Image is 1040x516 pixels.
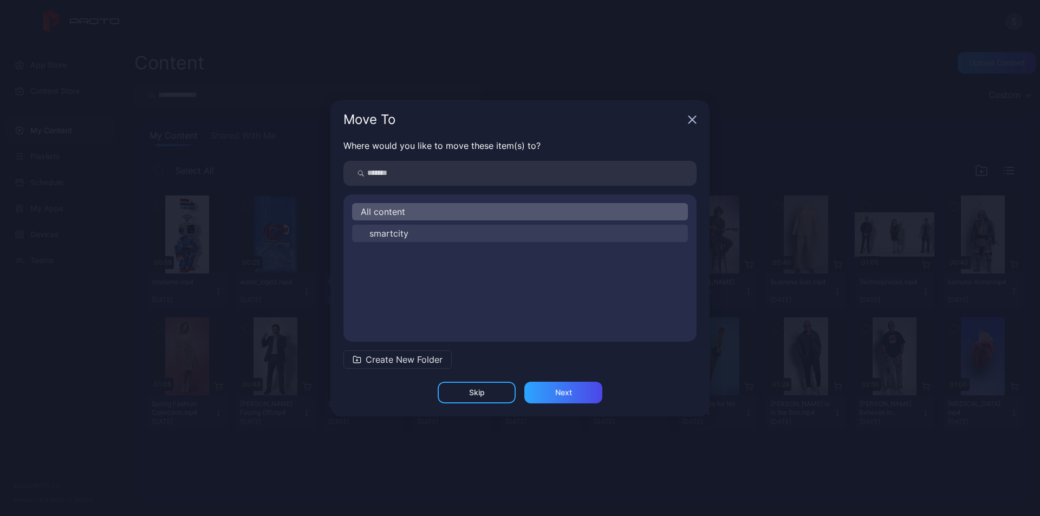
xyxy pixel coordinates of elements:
[438,382,516,403] button: Skip
[524,382,602,403] button: Next
[343,113,684,126] div: Move To
[369,227,408,240] span: smartcity
[343,350,452,369] button: Create New Folder
[469,388,485,397] div: Skip
[343,139,697,152] p: Where would you like to move these item(s) to?
[555,388,572,397] div: Next
[361,205,405,218] span: All content
[352,225,688,242] button: smartcity
[366,353,443,366] span: Create New Folder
